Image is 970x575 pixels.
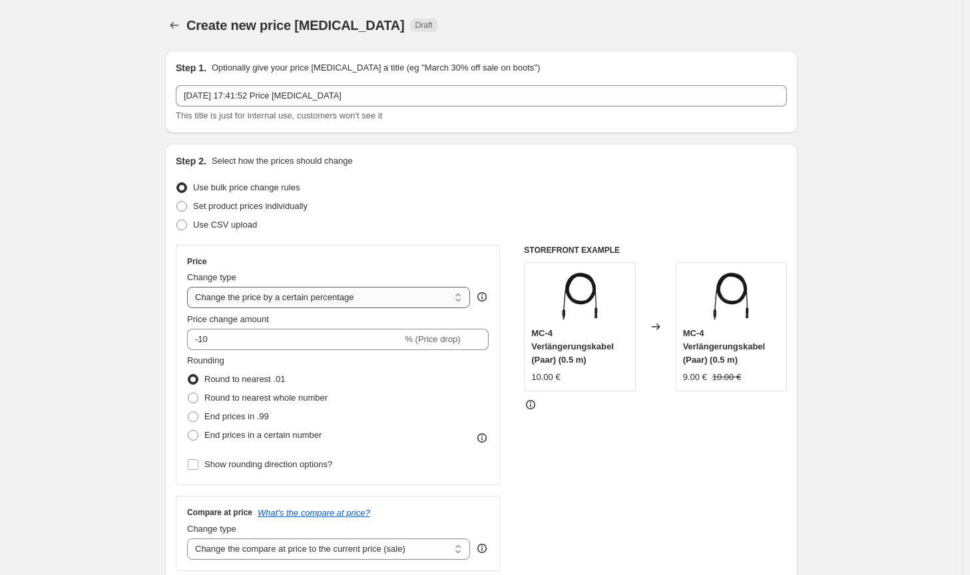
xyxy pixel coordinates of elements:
[186,18,405,33] span: Create new price [MEDICAL_DATA]
[187,272,236,282] span: Change type
[187,314,269,324] span: Price change amount
[187,329,402,350] input: -15
[258,508,370,518] button: What's the compare at price?
[712,371,741,384] strike: 10.00 €
[524,245,787,256] h6: STOREFRONT EXAMPLE
[176,154,206,168] h2: Step 2.
[165,16,184,35] button: Price change jobs
[683,328,766,365] span: MC-4 Verlängerungskabel (Paar) (0.5 m)
[475,542,489,555] div: help
[683,371,707,384] div: 9.00 €
[176,85,787,106] input: 30% off holiday sale
[212,61,540,75] p: Optionally give your price [MEDICAL_DATA] a title (eg "March 30% off sale on boots")
[187,256,206,267] h3: Price
[176,61,206,75] h2: Step 1.
[553,270,606,323] img: kabel.3_1_80x.webp
[204,393,328,403] span: Round to nearest whole number
[415,20,433,31] span: Draft
[204,411,269,421] span: End prices in .99
[193,182,300,192] span: Use bulk price change rules
[187,355,224,365] span: Rounding
[531,371,560,384] div: 10.00 €
[204,374,285,384] span: Round to nearest .01
[193,220,257,230] span: Use CSV upload
[193,201,308,211] span: Set product prices individually
[187,507,252,518] h3: Compare at price
[176,110,382,120] span: This title is just for internal use, customers won't see it
[187,524,236,534] span: Change type
[204,459,332,469] span: Show rounding direction options?
[704,270,758,323] img: kabel.3_1_80x.webp
[475,290,489,303] div: help
[204,430,322,440] span: End prices in a certain number
[531,328,614,365] span: MC-4 Verlängerungskabel (Paar) (0.5 m)
[405,334,460,344] span: % (Price drop)
[212,154,353,168] p: Select how the prices should change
